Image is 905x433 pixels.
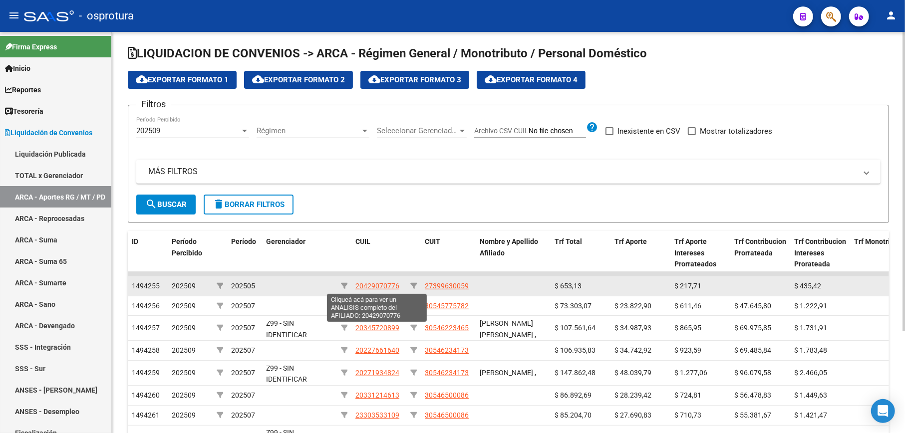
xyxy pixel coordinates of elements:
[355,346,399,354] span: 20227661640
[231,302,255,310] span: 202507
[128,71,237,89] button: Exportar Formato 1
[480,319,536,339] span: [PERSON_NAME] [PERSON_NAME] ,
[555,302,592,310] span: $ 73.303,07
[555,391,592,399] span: $ 86.892,69
[5,127,92,138] span: Liquidación de Convenios
[700,125,772,137] span: Mostrar totalizadores
[132,302,160,310] span: 1494256
[586,121,598,133] mat-icon: help
[136,126,160,135] span: 202509
[5,41,57,52] span: Firma Express
[674,411,701,419] span: $ 710,73
[551,231,610,275] datatable-header-cell: Trf Total
[480,237,538,257] span: Nombre y Apellido Afiliado
[674,391,701,399] span: $ 724,81
[231,391,255,399] span: 202507
[555,324,596,332] span: $ 107.561,64
[136,75,229,84] span: Exportar Formato 1
[79,5,134,27] span: - osprotura
[355,302,399,310] span: 20942324287
[480,369,536,377] span: [PERSON_NAME] ,
[614,324,651,332] span: $ 34.987,93
[148,166,857,177] mat-panel-title: MÁS FILTROS
[794,324,827,332] span: $ 1.731,91
[617,125,680,137] span: Inexistente en CSV
[252,73,264,85] mat-icon: cloud_download
[368,73,380,85] mat-icon: cloud_download
[485,75,578,84] span: Exportar Formato 4
[425,324,469,332] span: 30546223465
[734,324,771,332] span: $ 69.975,85
[172,324,196,332] span: 202509
[266,319,307,339] span: Z99 - SIN IDENTIFICAR
[794,346,827,354] span: $ 1.783,48
[476,231,551,275] datatable-header-cell: Nombre y Apellido Afiliado
[794,391,827,399] span: $ 1.449,63
[244,71,353,89] button: Exportar Formato 2
[790,231,850,275] datatable-header-cell: Trf Contribucion Intereses Prorateada
[172,302,196,310] span: 202509
[128,46,647,60] span: LIQUIDACION DE CONVENIOS -> ARCA - Régimen General / Monotributo / Personal Doméstico
[172,282,196,290] span: 202509
[555,282,582,290] span: $ 653,13
[614,302,651,310] span: $ 23.822,90
[885,9,897,21] mat-icon: person
[266,364,307,384] span: Z99 - SIN IDENTIFICAR
[734,237,786,257] span: Trf Contribucion Prorrateada
[425,302,469,310] span: 30545775782
[794,237,846,268] span: Trf Contribucion Intereses Prorateada
[355,411,399,419] span: 23303533109
[794,282,821,290] span: $ 435,42
[674,282,701,290] span: $ 217,71
[355,282,399,290] span: 20429070776
[474,127,529,135] span: Archivo CSV CUIL
[854,237,905,245] span: Trf Monotributo
[262,231,337,275] datatable-header-cell: Gerenciador
[132,346,160,354] span: 1494258
[425,346,469,354] span: 30546234173
[614,369,651,377] span: $ 48.039,79
[614,237,647,245] span: Trf Aporte
[355,237,370,245] span: CUIL
[172,391,196,399] span: 202509
[734,302,771,310] span: $ 47.645,80
[172,346,196,354] span: 202509
[421,231,476,275] datatable-header-cell: CUIT
[132,324,160,332] span: 1494257
[555,346,596,354] span: $ 106.935,83
[132,369,160,377] span: 1494259
[8,9,20,21] mat-icon: menu
[871,399,895,423] div: Open Intercom Messenger
[213,198,225,210] mat-icon: delete
[794,302,827,310] span: $ 1.222,91
[529,127,586,136] input: Archivo CSV CUIL
[136,160,881,184] mat-expansion-panel-header: MÁS FILTROS
[614,411,651,419] span: $ 27.690,83
[794,369,827,377] span: $ 2.466,05
[145,200,187,209] span: Buscar
[231,411,255,419] span: 202507
[168,231,213,275] datatable-header-cell: Período Percibido
[213,200,285,209] span: Borrar Filtros
[734,411,771,419] span: $ 55.381,67
[204,195,294,215] button: Borrar Filtros
[231,324,255,332] span: 202507
[730,231,790,275] datatable-header-cell: Trf Contribucion Prorrateada
[231,282,255,290] span: 202505
[355,369,399,377] span: 20271934824
[674,237,716,268] span: Trf Aporte Intereses Prorrateados
[5,84,41,95] span: Reportes
[555,411,592,419] span: $ 85.204,70
[172,411,196,419] span: 202509
[266,237,305,245] span: Gerenciador
[734,391,771,399] span: $ 56.478,83
[136,195,196,215] button: Buscar
[172,369,196,377] span: 202509
[734,369,771,377] span: $ 96.079,58
[477,71,586,89] button: Exportar Formato 4
[5,63,30,74] span: Inicio
[425,282,469,290] span: 27399630059
[674,369,707,377] span: $ 1.277,06
[227,231,262,275] datatable-header-cell: Período
[555,369,596,377] span: $ 147.862,48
